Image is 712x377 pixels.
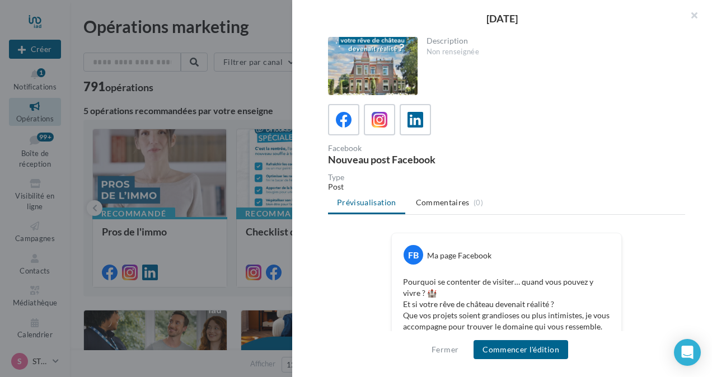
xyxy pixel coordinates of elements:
button: Commencer l'édition [474,340,568,359]
div: Post [328,181,685,192]
span: (0) [474,198,483,207]
div: Nouveau post Facebook [328,154,502,164]
button: Fermer [427,343,463,356]
div: FB [404,245,423,265]
div: Facebook [328,144,502,152]
p: Pourquoi se contenter de visiter… quand vous pouvez y vivre ? 🏰 Et si votre rêve de château deven... [403,276,610,355]
span: Commentaires [416,197,470,208]
div: Non renseignée [427,47,677,57]
div: Type [328,173,685,181]
div: Description [427,37,677,45]
div: Ma page Facebook [427,250,491,261]
div: [DATE] [310,13,694,23]
div: Open Intercom Messenger [674,339,701,366]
